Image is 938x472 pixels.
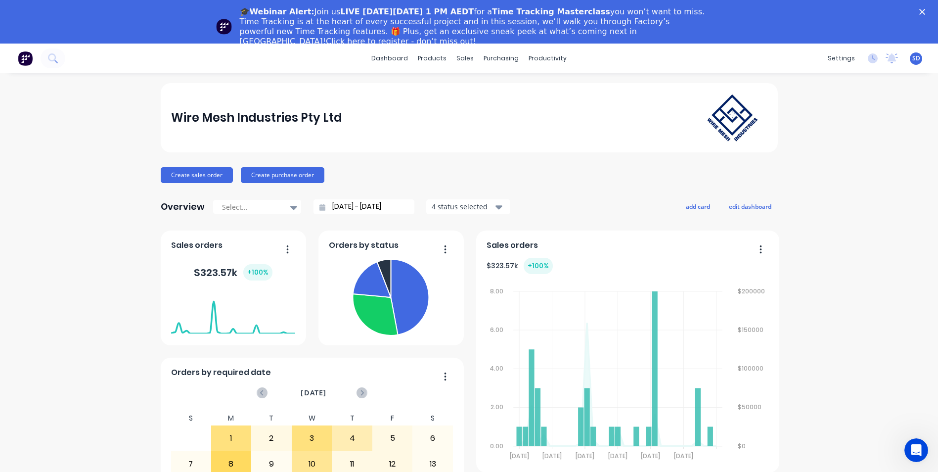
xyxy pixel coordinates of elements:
[487,258,553,274] div: $ 323.57k
[722,200,778,213] button: edit dashboard
[479,51,524,66] div: purchasing
[490,326,503,334] tspan: 6.00
[641,452,661,460] tspan: [DATE]
[510,452,529,460] tspan: [DATE]
[340,7,474,16] b: LIVE [DATE][DATE] 1 PM AEDT
[413,426,452,451] div: 6
[171,411,211,425] div: S
[738,326,763,334] tspan: $150000
[490,287,503,295] tspan: 8.00
[738,287,765,295] tspan: $200000
[194,264,272,281] div: $ 323.57k
[252,426,291,451] div: 2
[161,197,205,217] div: Overview
[491,403,503,412] tspan: 2.00
[904,438,928,462] iframe: Intercom live chat
[373,426,412,451] div: 5
[738,364,763,373] tspan: $100000
[823,51,860,66] div: settings
[524,51,572,66] div: productivity
[492,7,610,16] b: Time Tracking Masterclass
[608,452,627,460] tspan: [DATE]
[216,19,232,35] img: Profile image for Team
[738,403,761,412] tspan: $50000
[576,452,595,460] tspan: [DATE]
[18,51,33,66] img: Factory
[332,411,372,425] div: T
[432,201,494,212] div: 4 status selected
[329,239,399,251] span: Orders by status
[524,258,553,274] div: + 100 %
[171,108,342,128] div: Wire Mesh Industries Pty Ltd
[426,199,510,214] button: 4 status selected
[211,411,252,425] div: M
[412,411,453,425] div: S
[240,7,707,47] div: Join us for a you won’t want to miss. Time Tracking is at the heart of every successful project a...
[241,167,324,183] button: Create purchase order
[738,442,746,450] tspan: $0
[919,9,929,15] div: Close
[490,442,503,450] tspan: 0.00
[487,239,538,251] span: Sales orders
[674,452,694,460] tspan: [DATE]
[292,411,332,425] div: W
[542,452,562,460] tspan: [DATE]
[301,387,326,398] span: [DATE]
[372,411,413,425] div: F
[326,37,476,46] a: Click here to register - don’t miss out!
[251,411,292,425] div: T
[912,54,920,63] span: SD
[243,264,272,281] div: + 100 %
[679,200,716,213] button: add card
[413,51,451,66] div: products
[240,7,314,16] b: 🎓Webinar Alert:
[292,426,332,451] div: 3
[332,426,372,451] div: 4
[171,239,223,251] span: Sales orders
[366,51,413,66] a: dashboard
[212,426,251,451] div: 1
[451,51,479,66] div: sales
[161,167,233,183] button: Create sales order
[490,364,503,373] tspan: 4.00
[698,85,767,151] img: Wire Mesh Industries Pty Ltd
